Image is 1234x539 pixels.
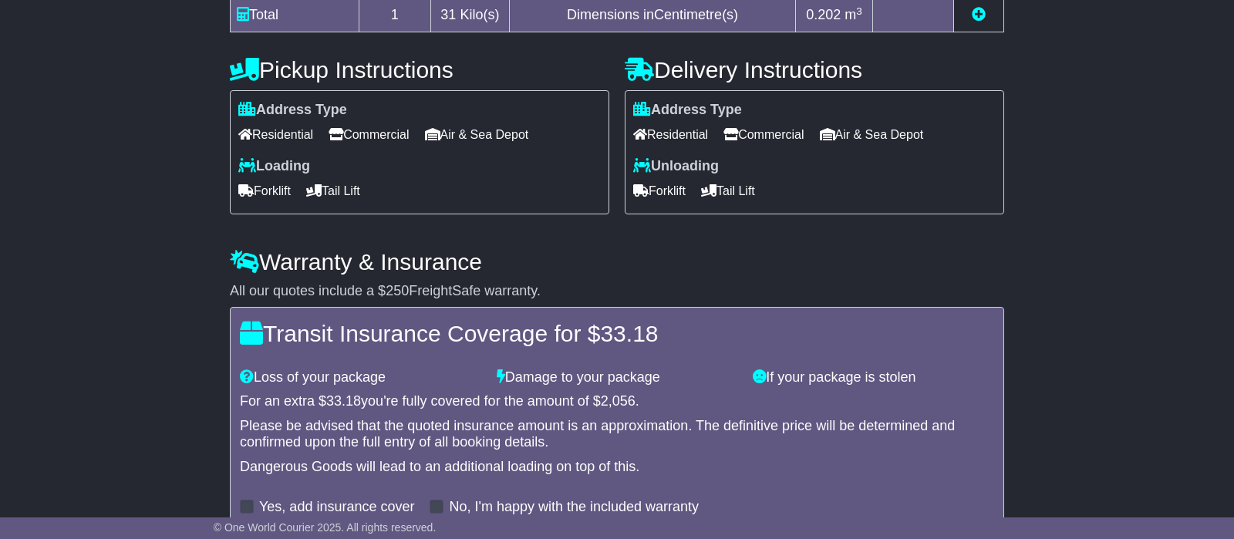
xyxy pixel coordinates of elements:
span: Tail Lift [701,179,755,203]
h4: Transit Insurance Coverage for $ [240,321,994,346]
span: Residential [633,123,708,147]
span: m [845,7,862,22]
span: © One World Courier 2025. All rights reserved. [214,521,437,534]
sup: 3 [856,5,862,17]
span: Air & Sea Depot [425,123,529,147]
span: 33.18 [326,393,361,409]
span: Commercial [723,123,804,147]
span: Commercial [329,123,409,147]
h4: Delivery Instructions [625,57,1004,83]
span: 31 [440,7,456,22]
label: Loading [238,158,310,175]
span: Tail Lift [306,179,360,203]
span: 33.18 [600,321,658,346]
span: Forklift [238,179,291,203]
label: Address Type [238,102,347,119]
span: 2,056 [601,393,636,409]
h4: Warranty & Insurance [230,249,1004,275]
label: Unloading [633,158,719,175]
div: For an extra $ you're fully covered for the amount of $ . [240,393,994,410]
label: No, I'm happy with the included warranty [449,499,699,516]
span: 0.202 [806,7,841,22]
label: Address Type [633,102,742,119]
h4: Pickup Instructions [230,57,609,83]
span: Forklift [633,179,686,203]
div: Please be advised that the quoted insurance amount is an approximation. The definitive price will... [240,418,994,451]
div: All our quotes include a $ FreightSafe warranty. [230,283,1004,300]
span: Residential [238,123,313,147]
div: Dangerous Goods will lead to an additional loading on top of this. [240,459,994,476]
div: If your package is stolen [745,369,1002,386]
span: 250 [386,283,409,298]
div: Damage to your package [489,369,746,386]
label: Yes, add insurance cover [259,499,414,516]
a: Add new item [972,7,986,22]
div: Loss of your package [232,369,489,386]
span: Air & Sea Depot [820,123,924,147]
